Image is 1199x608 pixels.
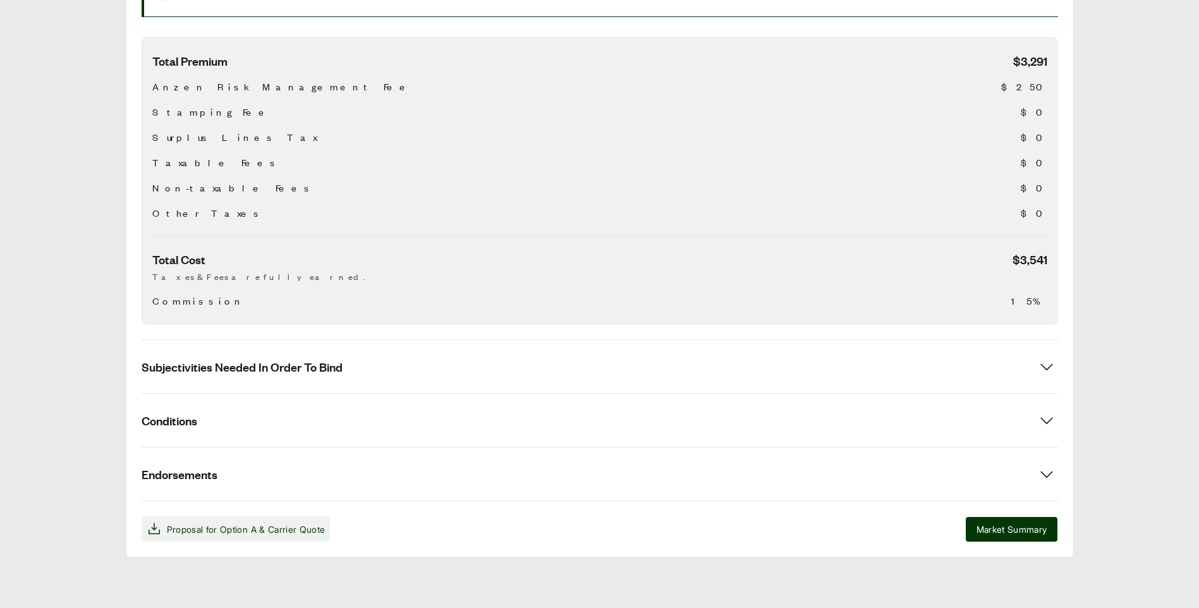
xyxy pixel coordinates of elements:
[977,523,1047,536] span: Market Summary
[167,523,326,536] span: Proposal for
[1021,130,1047,145] span: $0
[142,413,197,429] span: Conditions
[142,447,1058,501] button: Endorsements
[152,53,228,69] span: Total Premium
[152,293,245,308] span: Commission
[966,517,1058,542] button: Market Summary
[142,394,1058,447] button: Conditions
[142,359,343,375] span: Subjectivities Needed In Order To Bind
[259,524,325,535] span: & Carrier Quote
[1001,79,1047,94] span: $250
[152,79,412,94] span: Anzen Risk Management Fee
[152,205,264,221] span: Other Taxes
[1013,252,1047,267] span: $3,541
[1013,53,1047,69] span: $3,291
[1011,293,1047,308] span: 15%
[1021,180,1047,195] span: $0
[152,270,1047,283] p: Taxes & Fees are fully earned.
[142,516,331,542] button: Proposal for Option A & Carrier Quote
[152,155,280,170] span: Taxable Fees
[1021,205,1047,221] span: $0
[152,180,314,195] span: Non-taxable Fees
[152,130,317,145] span: Surplus Lines Tax
[142,340,1058,393] button: Subjectivities Needed In Order To Bind
[142,466,217,482] span: Endorsements
[1021,155,1047,170] span: $0
[1021,104,1047,119] span: $0
[152,252,205,267] span: Total Cost
[152,104,271,119] span: Stamping Fee
[220,524,257,535] span: Option A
